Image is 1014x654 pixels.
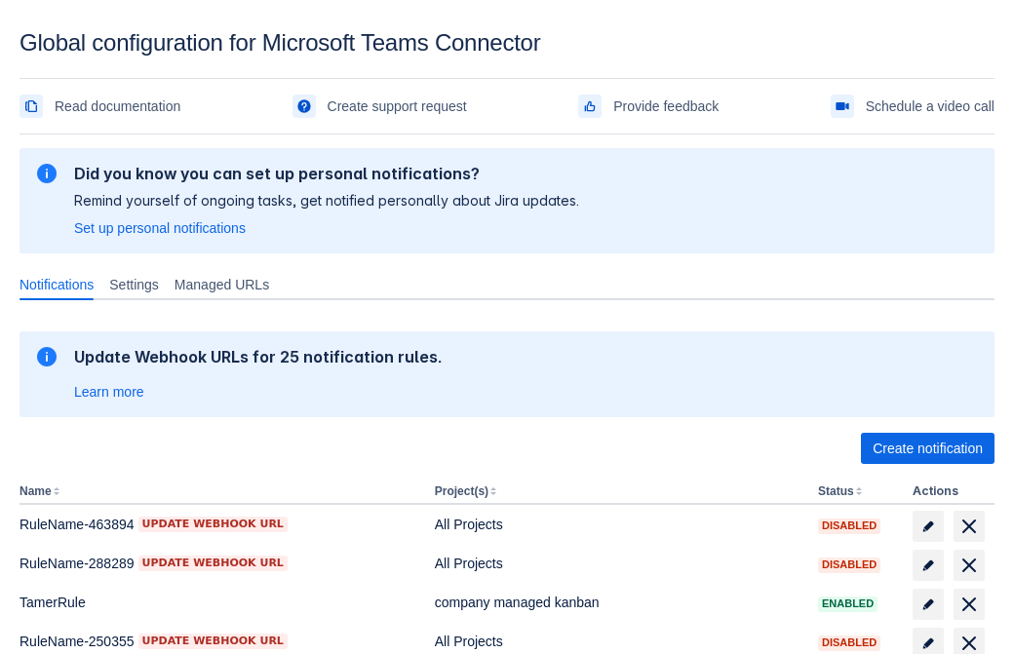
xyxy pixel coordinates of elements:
[109,275,159,294] span: Settings
[19,484,52,498] button: Name
[866,91,994,122] span: Schedule a video call
[861,433,994,464] button: Create notification
[435,554,802,573] div: All Projects
[19,515,419,534] div: RuleName-463894
[19,29,994,57] div: Global configuration for Microsoft Teams Connector
[873,433,983,464] span: Create notification
[19,632,419,651] div: RuleName-250355
[920,558,936,573] span: edit
[835,98,850,114] span: videoCall
[435,515,802,534] div: All Projects
[582,98,598,114] span: feedback
[435,484,488,498] button: Project(s)
[920,519,936,534] span: edit
[142,556,284,571] span: Update webhook URL
[74,218,246,238] a: Set up personal notifications
[328,91,467,122] span: Create support request
[142,517,284,532] span: Update webhook URL
[818,598,877,609] span: Enabled
[920,596,936,612] span: edit
[142,634,284,649] span: Update webhook URL
[818,484,854,498] button: Status
[74,164,579,183] h2: Did you know you can set up personal notifications?
[435,593,802,612] div: company managed kanban
[292,91,467,122] a: Create support request
[55,91,180,122] span: Read documentation
[957,593,981,616] span: delete
[613,91,719,122] span: Provide feedback
[905,480,994,505] th: Actions
[578,91,719,122] a: Provide feedback
[74,382,144,402] a: Learn more
[296,98,312,114] span: support
[35,162,58,185] span: information
[831,91,994,122] a: Schedule a video call
[19,593,419,612] div: TamerRule
[19,275,94,294] span: Notifications
[818,559,880,570] span: Disabled
[175,275,269,294] span: Managed URLs
[920,635,936,651] span: edit
[19,91,180,122] a: Read documentation
[957,554,981,577] span: delete
[23,98,39,114] span: documentation
[818,520,880,531] span: Disabled
[19,554,419,573] div: RuleName-288289
[818,637,880,648] span: Disabled
[35,345,58,368] span: information
[74,191,579,211] p: Remind yourself of ongoing tasks, get notified personally about Jira updates.
[74,347,443,366] h2: Update Webhook URLs for 25 notification rules.
[435,632,802,651] div: All Projects
[957,515,981,538] span: delete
